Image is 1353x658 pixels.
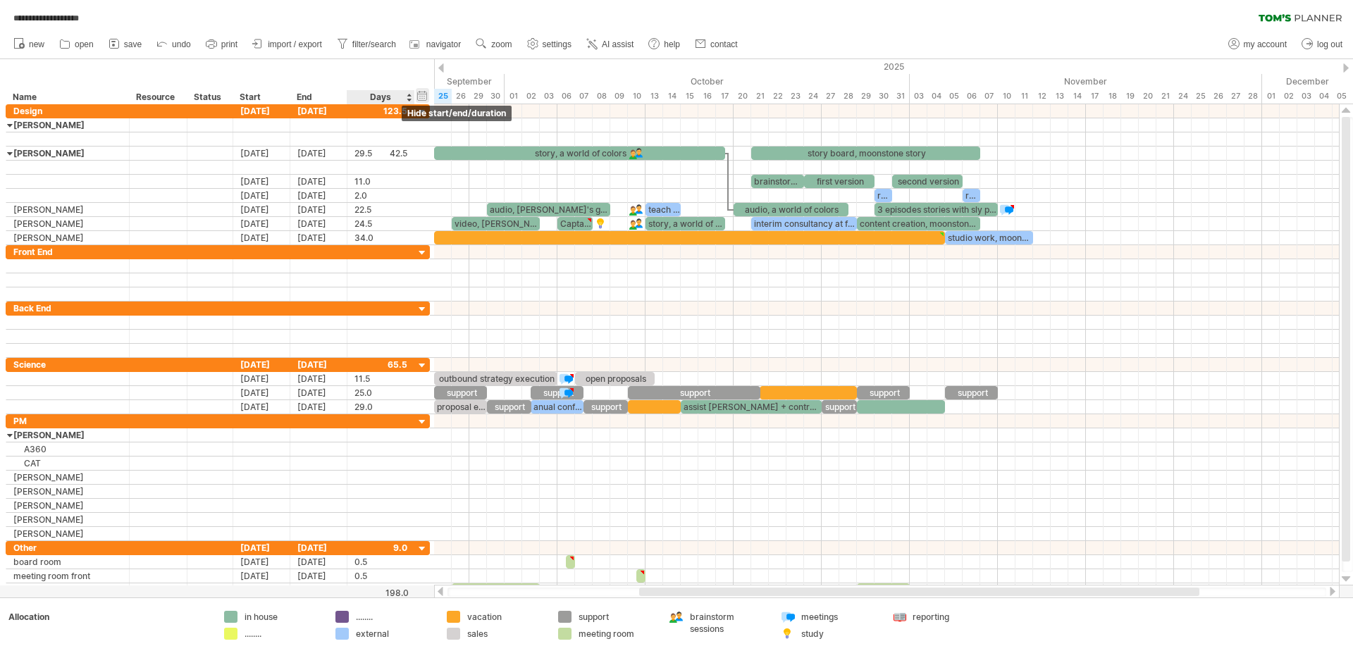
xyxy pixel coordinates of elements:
[1298,35,1347,54] a: log out
[233,555,290,569] div: [DATE]
[354,372,407,385] div: 11.5
[29,39,44,49] span: new
[751,147,980,160] div: story board, moonstone story
[857,217,980,230] div: content creation, moonstone campaign
[452,89,469,104] div: Friday, 26 September 2025
[172,39,191,49] span: undo
[290,386,347,399] div: [DATE]
[233,400,290,414] div: [DATE]
[892,175,963,188] div: second version
[13,583,122,597] div: workstation video
[356,611,433,623] div: ........
[575,372,655,385] div: open proposals
[487,89,505,104] div: Tuesday, 30 September 2025
[751,217,857,230] div: interim consultancy at freestay publishers
[13,428,122,442] div: [PERSON_NAME]
[557,89,575,104] div: Monday, 6 October 2025
[1209,89,1227,104] div: Wednesday, 26 November 2025
[13,245,122,259] div: Front End
[857,89,875,104] div: Wednesday, 29 October 2025
[469,89,487,104] div: Monday, 29 September 2025
[531,400,583,414] div: anual conference creative agencies [GEOGRAPHIC_DATA]
[645,217,725,230] div: story, a world of colors
[297,90,339,104] div: End
[531,386,583,399] div: support
[487,400,531,414] div: support
[13,471,122,484] div: [PERSON_NAME]
[927,89,945,104] div: Tuesday, 4 November 2025
[233,175,290,188] div: [DATE]
[786,89,804,104] div: Thursday, 23 October 2025
[1051,89,1068,104] div: Thursday, 13 November 2025
[857,583,910,597] div: Priya, moonstone project
[290,358,347,371] div: [DATE]
[13,217,122,230] div: [PERSON_NAME]
[583,400,628,414] div: support
[13,485,122,498] div: [PERSON_NAME]
[910,89,927,104] div: Monday, 3 November 2025
[13,104,122,118] div: Design
[543,39,572,49] span: settings
[233,217,290,230] div: [DATE]
[963,189,980,202] div: review
[875,203,998,216] div: 3 episodes stories with sly podcast
[1297,89,1315,104] div: Wednesday, 3 December 2025
[1315,89,1333,104] div: Thursday, 4 December 2025
[505,74,910,89] div: October 2025
[75,39,94,49] span: open
[290,175,347,188] div: [DATE]
[804,175,875,188] div: first version
[434,147,725,160] div: story, a world of colors
[734,203,848,216] div: audio, a world of colors
[354,569,407,583] div: 0.5
[354,400,407,414] div: 29.0
[13,569,122,583] div: meeting room front
[910,74,1262,89] div: November 2025
[522,89,540,104] div: Thursday, 2 October 2025
[839,89,857,104] div: Tuesday, 28 October 2025
[575,89,593,104] div: Tuesday, 7 October 2025
[13,358,122,371] div: Science
[1068,89,1086,104] div: Friday, 14 November 2025
[10,35,49,54] a: new
[290,104,347,118] div: [DATE]
[354,386,407,399] div: 25.0
[13,302,122,315] div: Back End
[1244,39,1287,49] span: my account
[13,513,122,526] div: [PERSON_NAME]
[822,89,839,104] div: Monday, 27 October 2025
[645,35,684,54] a: help
[233,189,290,202] div: [DATE]
[233,583,290,597] div: [DATE]
[290,569,347,583] div: [DATE]
[698,89,716,104] div: Thursday, 16 October 2025
[268,39,322,49] span: import / export
[804,89,822,104] div: Friday, 24 October 2025
[354,203,407,216] div: 22.5
[13,231,122,244] div: [PERSON_NAME]
[8,611,86,623] div: Allocation
[1192,89,1209,104] div: Tuesday, 25 November 2025
[980,89,998,104] div: Friday, 7 November 2025
[664,39,680,49] span: help
[56,35,98,54] a: open
[434,400,487,414] div: proposal explainer video's
[105,35,146,54] a: save
[1262,89,1280,104] div: Monday, 1 December 2025
[13,147,122,160] div: [PERSON_NAME]
[1225,35,1291,54] a: my account
[354,189,407,202] div: 2.0
[1121,89,1139,104] div: Wednesday, 19 November 2025
[751,89,769,104] div: Tuesday, 21 October 2025
[1104,89,1121,104] div: Tuesday, 18 November 2025
[452,217,540,230] div: video, [PERSON_NAME]'s Ocean quest
[245,628,321,640] div: ........
[202,35,242,54] a: print
[434,372,557,385] div: outbound strategy execution
[691,35,742,54] a: contact
[690,611,767,635] div: brainstorm sessions
[452,583,540,597] div: [PERSON_NAME], [PERSON_NAME]'s Ocean project
[487,203,610,216] div: audio, [PERSON_NAME]'s garden
[434,386,487,399] div: support
[751,175,804,188] div: brainstorming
